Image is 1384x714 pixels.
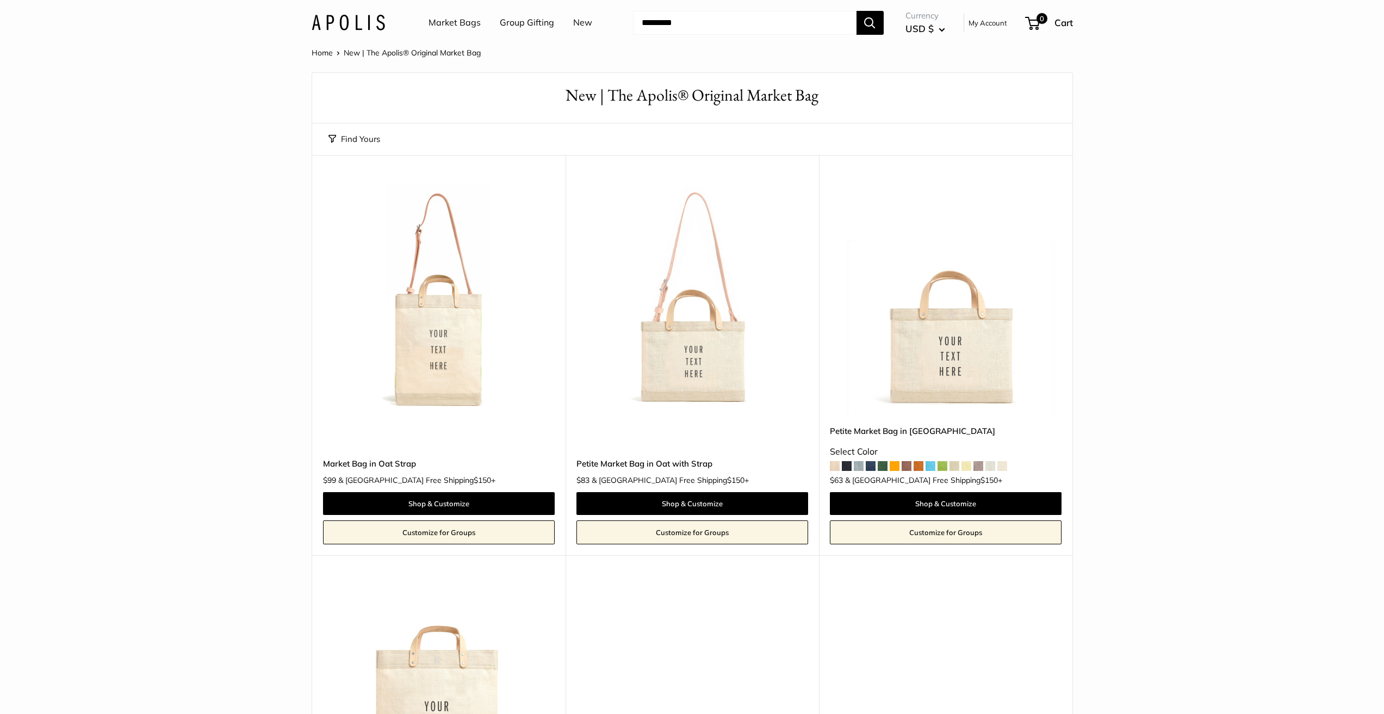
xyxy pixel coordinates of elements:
button: USD $ [905,20,945,38]
span: & [GEOGRAPHIC_DATA] Free Shipping + [338,476,495,484]
img: Petite Market Bag in Oat [830,182,1062,414]
a: Group Gifting [500,15,554,31]
button: Find Yours [328,132,380,147]
img: Market Bag in Oat Strap [323,182,555,414]
a: Petite Market Bag in OatPetite Market Bag in Oat [830,182,1062,414]
span: $83 [576,475,589,485]
img: Apolis [312,15,385,30]
span: USD $ [905,23,934,34]
span: $99 [323,475,336,485]
span: Cart [1054,17,1073,28]
a: Shop & Customize [576,492,808,515]
a: Petite Market Bag in [GEOGRAPHIC_DATA] [830,425,1062,437]
img: Petite Market Bag in Oat with Strap [576,182,808,414]
a: Shop & Customize [323,492,555,515]
span: New | The Apolis® Original Market Bag [344,48,481,58]
a: Market Bag in Oat StrapMarket Bag in Oat Strap [323,182,555,414]
div: Select Color [830,444,1062,460]
span: Currency [905,8,945,23]
nav: Breadcrumb [312,46,481,60]
span: $63 [830,475,843,485]
a: Petite Market Bag in Oat with StrapPetite Market Bag in Oat with Strap [576,182,808,414]
input: Search... [633,11,857,35]
a: 0 Cart [1026,14,1073,32]
a: Market Bags [429,15,481,31]
h1: New | The Apolis® Original Market Bag [328,84,1056,107]
a: Customize for Groups [576,520,808,544]
span: $150 [727,475,744,485]
span: & [GEOGRAPHIC_DATA] Free Shipping + [845,476,1002,484]
a: Home [312,48,333,58]
a: Petite Market Bag in Oat with Strap [576,457,808,470]
span: $150 [980,475,998,485]
a: My Account [969,16,1007,29]
span: & [GEOGRAPHIC_DATA] Free Shipping + [592,476,749,484]
a: New [573,15,592,31]
span: $150 [474,475,491,485]
button: Search [857,11,884,35]
span: 0 [1036,13,1047,24]
a: Customize for Groups [323,520,555,544]
a: Market Bag in Oat Strap [323,457,555,470]
a: Customize for Groups [830,520,1062,544]
a: Shop & Customize [830,492,1062,515]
